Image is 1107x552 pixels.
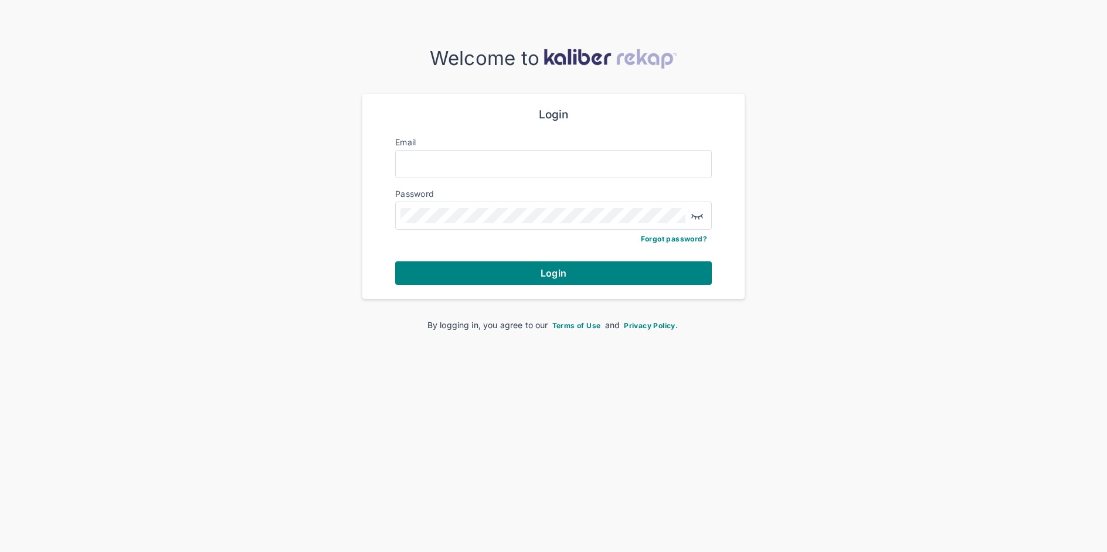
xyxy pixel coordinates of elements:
[544,49,677,69] img: kaliber-logo
[395,108,712,122] div: Login
[641,234,707,243] a: Forgot password?
[395,189,434,199] label: Password
[624,321,678,330] span: Privacy Policy.
[622,320,680,330] a: Privacy Policy.
[690,209,704,223] img: eye-closed.fa43b6e4.svg
[552,321,601,330] span: Terms of Use
[395,137,416,147] label: Email
[551,320,603,330] a: Terms of Use
[395,261,712,285] button: Login
[381,319,726,331] div: By logging in, you agree to our and
[541,267,566,279] span: Login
